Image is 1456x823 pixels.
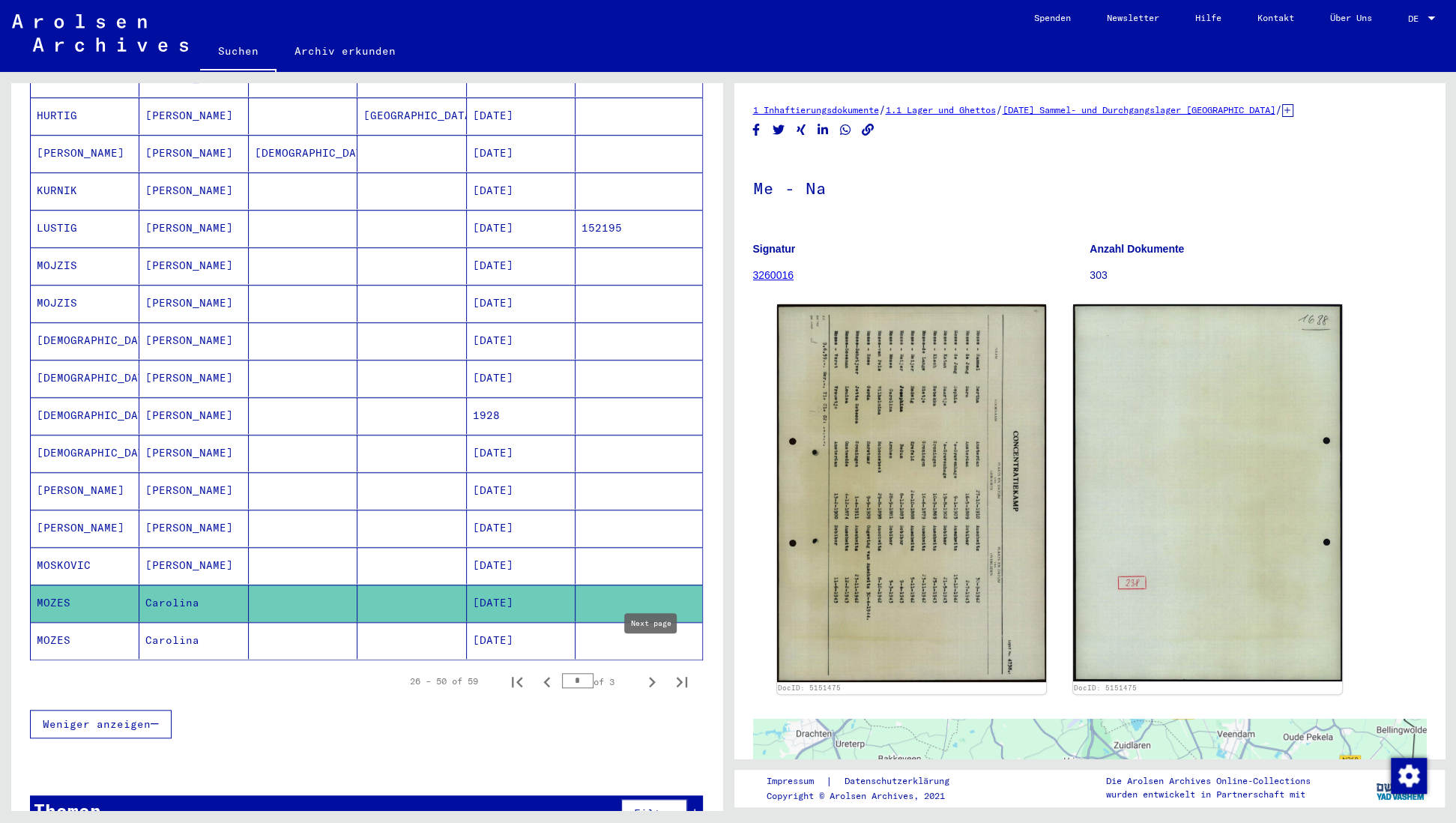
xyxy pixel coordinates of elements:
mat-cell: [DEMOGRAPHIC_DATA] [249,135,357,172]
button: Share on LinkedIn [815,121,831,139]
mat-cell: [PERSON_NAME] [31,510,139,546]
h1: Me - Na [753,154,1427,220]
mat-cell: [PERSON_NAME] [139,397,248,434]
mat-cell: [PERSON_NAME] [31,135,139,172]
mat-cell: [PERSON_NAME] [139,435,248,471]
a: Archiv erkunden [277,33,414,69]
mat-cell: [PERSON_NAME] [139,322,248,359]
span: Filter [634,807,674,820]
mat-cell: [DATE] [467,472,576,509]
mat-cell: 1928 [467,397,576,434]
p: wurden entwickelt in Partnerschaft mit [1106,788,1311,801]
img: yv_logo.png [1373,769,1429,807]
mat-cell: [DATE] [467,285,576,322]
img: Zustimmung ändern [1391,758,1427,794]
span: Weniger anzeigen [43,717,151,731]
mat-cell: [GEOGRAPHIC_DATA] [357,97,466,134]
mat-cell: MOSKOVIC [31,547,139,584]
mat-cell: MOZES [31,622,139,659]
mat-cell: [DEMOGRAPHIC_DATA] [31,397,139,434]
span: / [996,103,1003,116]
mat-cell: [DATE] [467,585,576,621]
mat-cell: HURTIG [31,97,139,134]
span: / [879,103,886,116]
mat-cell: [PERSON_NAME] [139,210,248,247]
mat-cell: [DATE] [467,360,576,397]
mat-cell: [PERSON_NAME] [139,547,248,584]
mat-cell: Carolina [139,622,248,659]
a: [DATE] Sammel- und Durchgangslager [GEOGRAPHIC_DATA] [1003,104,1275,115]
div: of 3 [562,674,637,688]
mat-cell: MOJZIS [31,247,139,284]
div: 26 – 50 of 59 [410,675,478,688]
button: First page [502,666,532,696]
mat-cell: [PERSON_NAME] [139,472,248,509]
p: Die Arolsen Archives Online-Collections [1106,774,1311,788]
mat-cell: [PERSON_NAME] [139,285,248,322]
button: Share on Twitter [771,121,787,139]
mat-cell: [DATE] [467,547,576,584]
span: / [1275,103,1282,116]
mat-cell: [DATE] [467,247,576,284]
a: Impressum [767,774,826,789]
button: Share on WhatsApp [838,121,854,139]
img: 002.jpg [1073,304,1342,681]
a: 3260016 [753,269,794,281]
mat-cell: [PERSON_NAME] [139,97,248,134]
mat-cell: [DATE] [467,622,576,659]
mat-cell: MOZES [31,585,139,621]
button: Copy link [860,121,876,139]
b: Signatur [753,243,796,255]
mat-cell: [PERSON_NAME] [31,472,139,509]
a: 1 Inhaftierungsdokumente [753,104,879,115]
mat-cell: [DATE] [467,510,576,546]
div: Zustimmung ändern [1390,757,1426,793]
button: Previous page [532,666,562,696]
button: Share on Xing [794,121,809,139]
p: 303 [1090,268,1426,283]
mat-cell: [DATE] [467,435,576,471]
a: Suchen [200,33,277,72]
mat-cell: KURNIK [31,172,139,209]
mat-cell: 152195 [576,210,701,247]
mat-cell: [DEMOGRAPHIC_DATA] [31,322,139,359]
b: Anzahl Dokumente [1090,243,1184,255]
mat-cell: Carolina [139,585,248,621]
img: Arolsen_neg.svg [12,14,188,52]
mat-cell: [PERSON_NAME] [139,360,248,397]
mat-cell: LUSTIG [31,210,139,247]
a: DocID: 5151475 [1074,684,1137,692]
button: Weniger anzeigen [30,710,172,738]
p: Copyright © Arolsen Archives, 2021 [767,789,967,803]
mat-cell: [PERSON_NAME] [139,247,248,284]
mat-cell: MOJZIS [31,285,139,322]
mat-cell: [PERSON_NAME] [139,172,248,209]
a: 1.1 Lager und Ghettos [886,104,996,115]
a: DocID: 5151475 [778,684,841,692]
button: Share on Facebook [749,121,764,139]
mat-cell: [DATE] [467,210,576,247]
div: | [767,774,967,789]
mat-cell: [PERSON_NAME] [139,135,248,172]
a: Datenschutzerklärung [833,774,967,789]
mat-cell: [DATE] [467,322,576,359]
mat-cell: [DEMOGRAPHIC_DATA] [31,360,139,397]
button: Last page [667,666,697,696]
span: DE [1408,13,1425,24]
button: Next page [637,666,667,696]
mat-cell: [DATE] [467,135,576,172]
mat-cell: [DATE] [467,97,576,134]
img: 001.jpg [777,304,1046,681]
mat-cell: [DEMOGRAPHIC_DATA] [31,435,139,471]
mat-cell: [DATE] [467,172,576,209]
mat-cell: [PERSON_NAME] [139,510,248,546]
